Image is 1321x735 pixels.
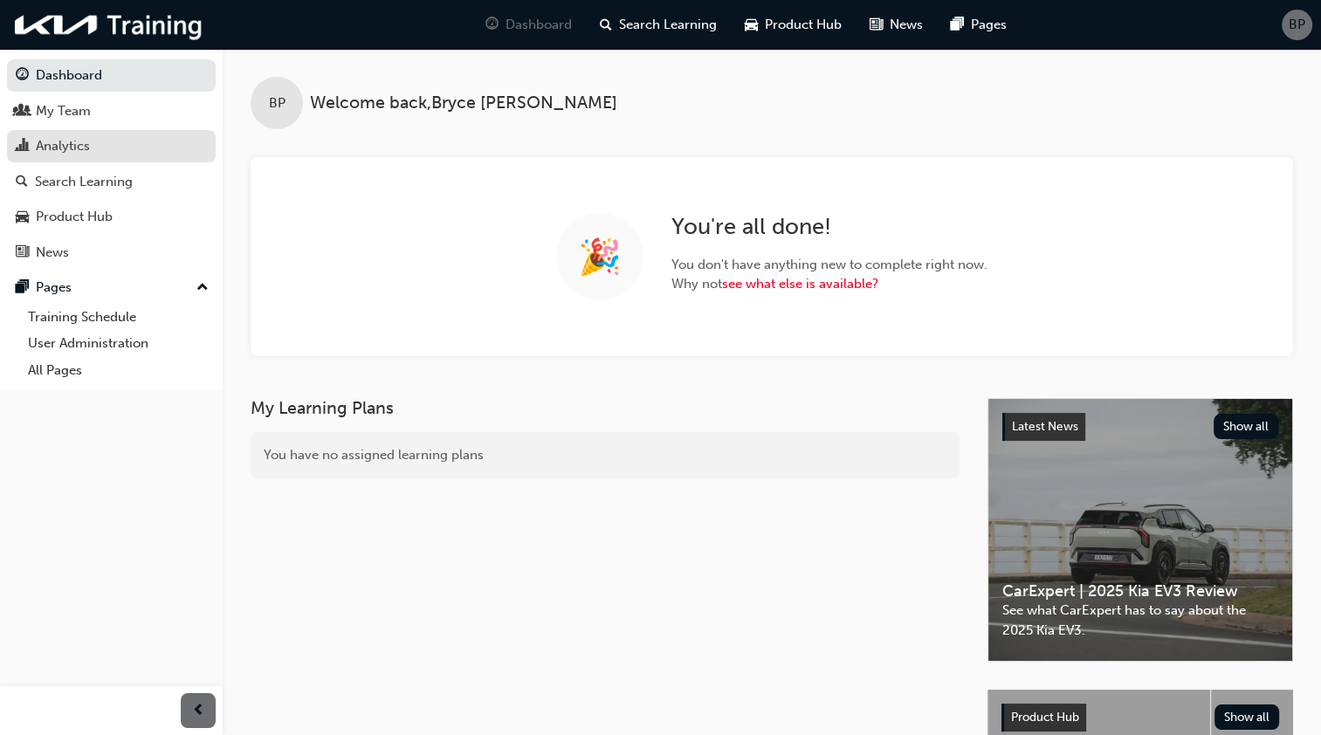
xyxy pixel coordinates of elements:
span: guage-icon [16,68,29,84]
a: Dashboard [7,59,216,92]
a: Product Hub [7,201,216,233]
span: Product Hub [765,15,842,35]
a: Latest NewsShow allCarExpert | 2025 Kia EV3 ReviewSee what CarExpert has to say about the 2025 Ki... [987,398,1293,662]
a: see what else is available? [722,276,878,292]
div: Search Learning [35,172,133,192]
span: search-icon [600,14,612,36]
span: chart-icon [16,139,29,155]
a: pages-iconPages [937,7,1021,43]
div: Pages [36,278,72,298]
a: Analytics [7,130,216,162]
button: DashboardMy TeamAnalyticsSearch LearningProduct HubNews [7,56,216,271]
button: Show all [1214,704,1280,730]
a: Training Schedule [21,304,216,331]
span: See what CarExpert has to say about the 2025 Kia EV3. [1002,601,1278,640]
span: pages-icon [16,280,29,296]
h2: You ' re all done! [671,213,987,241]
a: User Administration [21,330,216,357]
div: You have no assigned learning plans [251,432,960,478]
div: News [36,243,69,263]
h3: My Learning Plans [251,398,960,418]
a: My Team [7,95,216,127]
span: prev-icon [192,700,205,722]
span: Latest News [1012,419,1078,434]
span: news-icon [16,245,29,261]
a: search-iconSearch Learning [586,7,731,43]
span: people-icon [16,104,29,120]
span: Product Hub [1011,710,1079,725]
div: Analytics [36,136,90,156]
span: Search Learning [619,15,717,35]
span: up-icon [196,277,209,299]
a: Search Learning [7,166,216,198]
a: news-iconNews [856,7,937,43]
a: guage-iconDashboard [471,7,586,43]
div: My Team [36,101,91,121]
span: Pages [971,15,1007,35]
span: CarExpert | 2025 Kia EV3 Review [1002,581,1278,601]
span: Dashboard [506,15,572,35]
span: pages-icon [951,14,964,36]
img: kia-training [9,7,210,43]
span: Why not [671,274,987,294]
span: car-icon [16,210,29,225]
span: guage-icon [485,14,499,36]
button: Pages [7,271,216,304]
a: Latest NewsShow all [1002,413,1278,441]
span: BP [269,93,286,113]
div: Product Hub [36,207,113,227]
a: Product HubShow all [1001,704,1279,732]
span: 🎉 [578,247,622,267]
span: search-icon [16,175,28,190]
span: BP [1289,15,1305,35]
span: You don ' t have anything new to complete right now. [671,255,987,275]
a: car-iconProduct Hub [731,7,856,43]
a: News [7,237,216,269]
span: news-icon [870,14,883,36]
button: Show all [1214,414,1279,439]
span: car-icon [745,14,758,36]
span: Welcome back , Bryce [PERSON_NAME] [310,93,617,113]
button: BP [1282,10,1312,40]
span: News [890,15,923,35]
a: All Pages [21,357,216,384]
